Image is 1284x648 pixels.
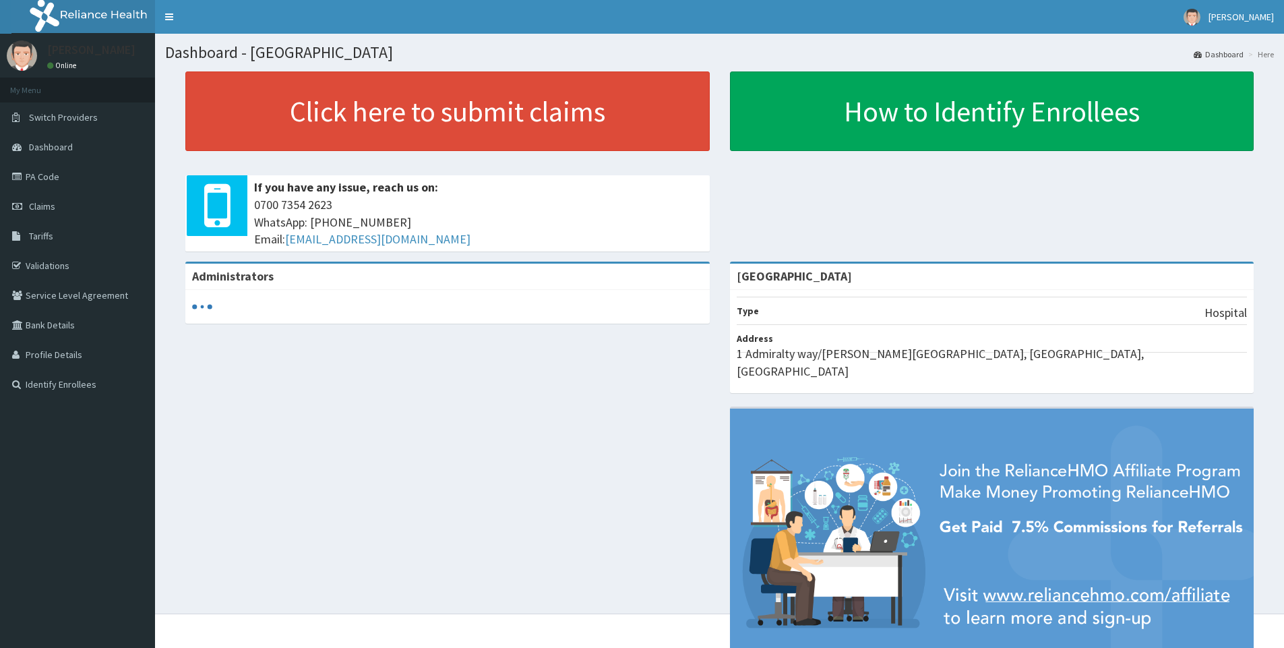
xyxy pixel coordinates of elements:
[737,268,852,284] strong: [GEOGRAPHIC_DATA]
[29,230,53,242] span: Tariffs
[730,71,1254,151] a: How to Identify Enrollees
[1194,49,1244,60] a: Dashboard
[737,332,773,345] b: Address
[47,61,80,70] a: Online
[165,44,1274,61] h1: Dashboard - [GEOGRAPHIC_DATA]
[285,231,470,247] a: [EMAIL_ADDRESS][DOMAIN_NAME]
[47,44,135,56] p: [PERSON_NAME]
[1184,9,1200,26] img: User Image
[29,141,73,153] span: Dashboard
[737,305,759,317] b: Type
[7,40,37,71] img: User Image
[29,200,55,212] span: Claims
[185,71,710,151] a: Click here to submit claims
[192,297,212,317] svg: audio-loading
[192,268,274,284] b: Administrators
[254,179,438,195] b: If you have any issue, reach us on:
[1204,304,1247,322] p: Hospital
[1209,11,1274,23] span: [PERSON_NAME]
[254,196,703,248] span: 0700 7354 2623 WhatsApp: [PHONE_NUMBER] Email:
[29,111,98,123] span: Switch Providers
[1245,49,1274,60] li: Here
[737,345,1248,380] p: 1 Admiralty way/[PERSON_NAME][GEOGRAPHIC_DATA], [GEOGRAPHIC_DATA], [GEOGRAPHIC_DATA]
